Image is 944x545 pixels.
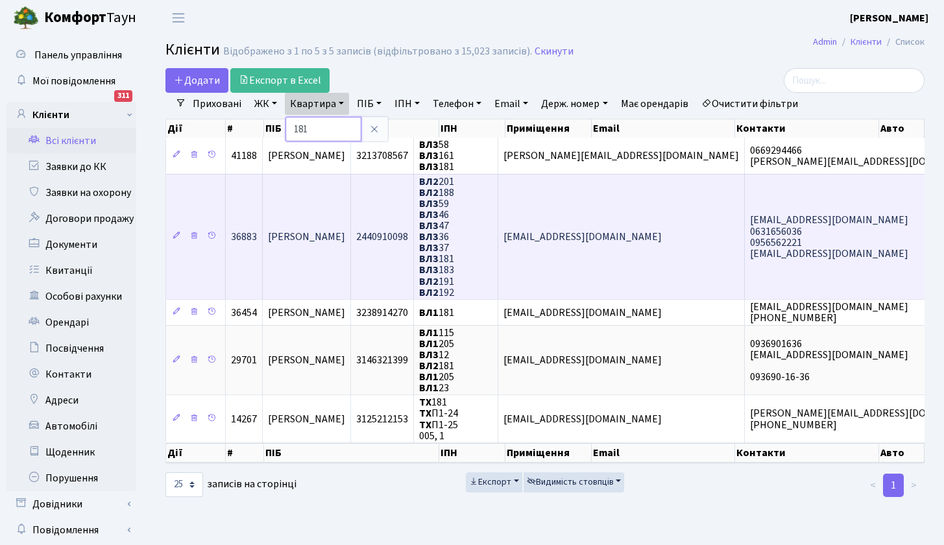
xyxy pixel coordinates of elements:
b: ВЛ3 [419,219,439,233]
button: Переключити навігацію [162,7,195,29]
b: [PERSON_NAME] [850,11,928,25]
div: 311 [114,90,132,102]
span: Мої повідомлення [32,74,115,88]
span: [EMAIL_ADDRESS][DOMAIN_NAME] [503,412,662,426]
b: ВЛ3 [419,160,439,175]
a: Квартира [285,93,349,115]
img: logo.png [13,5,39,31]
th: # [226,119,265,138]
button: Експорт [466,472,522,492]
th: Авто [879,443,925,463]
span: [PERSON_NAME] [268,354,345,368]
span: [PERSON_NAME] [268,412,345,426]
button: Видимість стовпців [524,472,625,492]
th: Email [592,119,736,138]
span: 3146321399 [356,354,408,368]
a: Приховані [188,93,247,115]
span: 2440910098 [356,230,408,244]
b: ВЛ1 [419,370,439,384]
a: 1 [883,474,904,497]
b: ВЛ3 [419,252,439,266]
th: Приміщення [505,119,592,138]
b: ВЛ2 [419,359,439,373]
th: Email [592,443,736,463]
b: ВЛ2 [419,285,439,300]
th: ІПН [439,119,505,138]
a: Має орендарів [616,93,694,115]
a: Клієнти [6,102,136,128]
span: 115 205 12 181 205 23 [419,326,454,396]
a: Адреси [6,387,136,413]
span: [PERSON_NAME] [268,230,345,244]
th: Дії [166,119,226,138]
a: Експорт в Excel [230,68,330,93]
span: [EMAIL_ADDRESS][DOMAIN_NAME] [PHONE_NUMBER] [750,300,908,325]
b: ТХ [419,418,431,432]
b: ВЛ3 [419,263,439,278]
b: ВЛ3 [419,230,439,244]
a: Очистити фільтри [696,93,803,115]
span: [EMAIL_ADDRESS][DOMAIN_NAME] 0631656036 0956562221 [EMAIL_ADDRESS][DOMAIN_NAME] [750,213,908,261]
li: Список [882,35,925,49]
a: Панель управління [6,42,136,68]
th: ІПН [439,443,505,463]
a: Скинути [535,45,574,58]
div: Відображено з 1 по 5 з 5 записів (відфільтровано з 15,023 записів). [223,45,532,58]
b: ВЛ2 [419,186,439,200]
span: Експорт [469,476,511,489]
a: Довідники [6,491,136,517]
span: 201 188 59 46 47 36 37 181 183 191 192 [419,175,454,300]
span: 36454 [231,306,257,320]
a: Орендарі [6,309,136,335]
span: Клієнти [165,38,220,61]
select: записів на сторінці [165,472,203,497]
b: ВЛ2 [419,175,439,189]
b: ВЛ2 [419,274,439,289]
span: [EMAIL_ADDRESS][DOMAIN_NAME] [503,354,662,368]
span: Додати [174,73,220,88]
label: записів на сторінці [165,472,297,497]
span: [PERSON_NAME] [268,306,345,320]
span: Видимість стовпців [527,476,614,489]
th: Авто [879,119,925,138]
th: Контакти [735,443,879,463]
a: Admin [813,35,837,49]
b: Комфорт [44,7,106,28]
span: Панель управління [34,48,122,62]
th: Дії [166,443,226,463]
span: 36883 [231,230,257,244]
th: Приміщення [505,443,592,463]
a: Повідомлення [6,517,136,543]
nav: breadcrumb [793,29,944,56]
a: Заявки на охорону [6,180,136,206]
span: 58 161 181 [419,138,454,174]
b: ВЛ3 [419,197,439,211]
a: Порушення [6,465,136,491]
a: Посвідчення [6,335,136,361]
a: Всі клієнти [6,128,136,154]
th: ПІБ [264,443,439,463]
span: Таун [44,7,136,29]
b: ТХ [419,395,431,409]
a: Договори продажу [6,206,136,232]
span: 0936901636 [EMAIL_ADDRESS][DOMAIN_NAME] 093690-16-36 [750,337,908,384]
b: ВЛ3 [419,138,439,152]
b: ВЛ3 [419,241,439,255]
a: ПІБ [352,93,387,115]
span: 29701 [231,354,257,368]
b: ВЛ1 [419,306,439,320]
span: 3125212153 [356,412,408,426]
a: ІПН [389,93,425,115]
a: Клієнти [851,35,882,49]
b: ВЛ1 [419,326,439,340]
b: ВЛ3 [419,348,439,362]
a: Контакти [6,361,136,387]
b: ВЛ3 [419,208,439,222]
th: ПІБ [264,119,439,138]
span: [EMAIL_ADDRESS][DOMAIN_NAME] [503,306,662,320]
a: Щоденник [6,439,136,465]
a: Телефон [428,93,487,115]
a: ЖК [249,93,282,115]
a: Документи [6,232,136,258]
a: Додати [165,68,228,93]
